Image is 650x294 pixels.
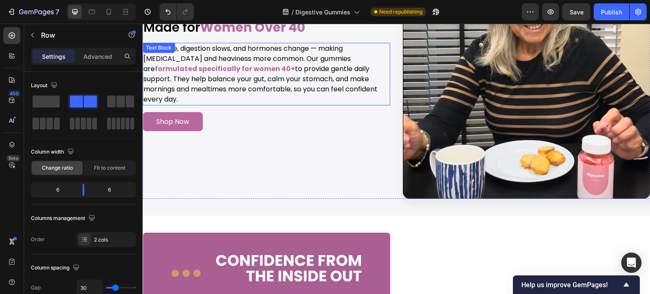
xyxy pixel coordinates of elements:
[31,146,76,158] div: Column width
[8,90,20,97] div: 450
[31,262,81,274] div: Column spacing
[33,184,76,196] div: 6
[521,281,621,289] span: Help us improve GemPages!
[41,30,113,40] p: Row
[31,213,97,224] div: Columns management
[31,284,41,291] div: Gap
[94,164,125,172] span: Fit to content
[12,40,152,50] strong: formulated specifically for women 40+
[14,93,47,102] p: Shop Now
[31,80,59,91] div: Layout
[6,155,20,162] div: Beta
[42,164,73,172] span: Change ratio
[594,3,629,20] button: Publish
[2,20,30,28] div: Text Block
[562,3,590,20] button: Save
[521,280,631,290] button: Show survey - Help us improve GemPages!
[94,236,134,244] div: 2 cols
[1,20,247,81] p: As we age, digestion slows, and hormones change — making [MEDICAL_DATA] and heaviness more common...
[55,7,59,17] p: 7
[83,52,112,61] p: Advanced
[570,8,584,16] span: Save
[601,8,622,16] div: Publish
[292,8,294,16] span: /
[143,24,650,294] iframe: Design area
[42,52,66,61] p: Settings
[621,253,642,273] div: Open Intercom Messenger
[379,8,422,16] span: Need republishing
[91,184,134,196] div: 6
[31,236,45,243] div: Order
[3,3,63,20] button: 7
[160,3,194,20] div: Undo/Redo
[295,8,350,16] span: Digestive Gummies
